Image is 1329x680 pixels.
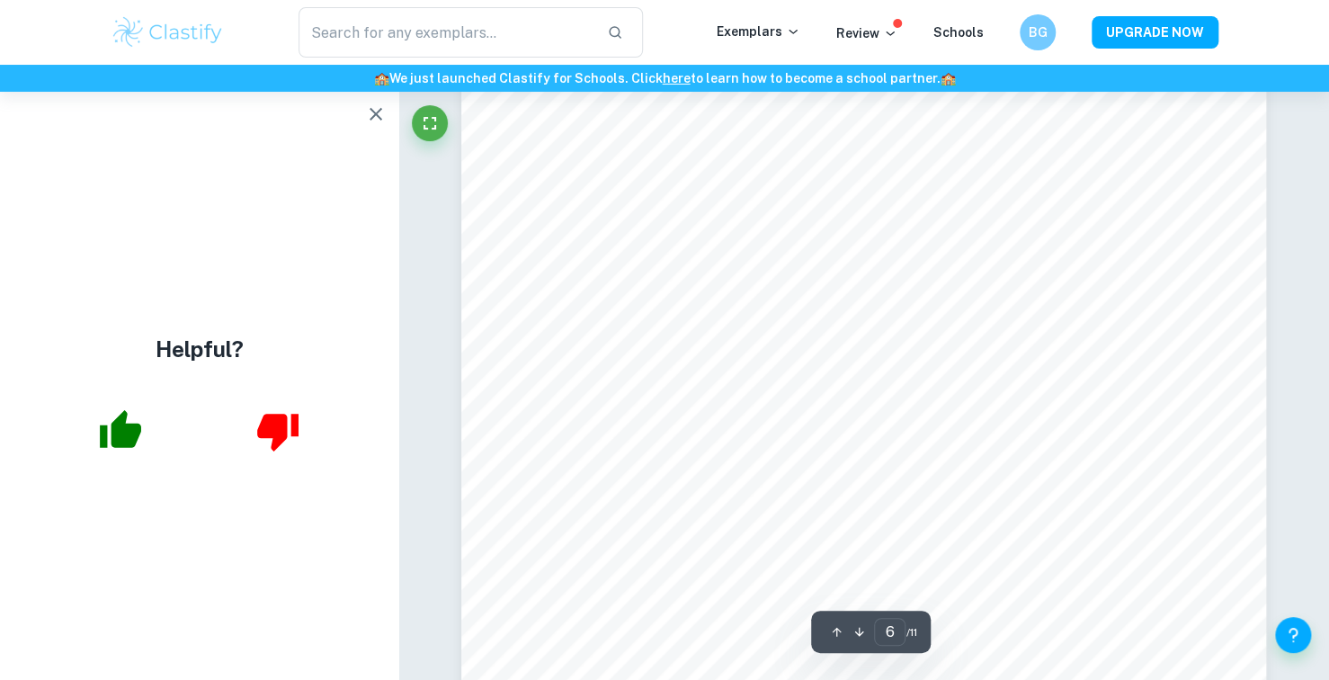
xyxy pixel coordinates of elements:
button: Help and Feedback [1275,617,1311,653]
span: / 11 [905,624,916,640]
p: Review [836,23,897,43]
a: here [663,71,691,85]
button: UPGRADE NOW [1092,16,1218,49]
button: BG [1020,14,1056,50]
p: Exemplars [717,22,800,41]
span: 🏫 [374,71,389,85]
h6: We just launched Clastify for Schools. Click to learn how to become a school partner. [4,68,1325,88]
a: Schools [933,25,984,40]
span: 🏫 [941,71,956,85]
input: Search for any exemplars... [299,7,593,58]
button: Fullscreen [412,105,448,141]
h4: Helpful? [156,333,244,365]
h6: BG [1028,22,1048,42]
img: Clastify logo [111,14,225,50]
